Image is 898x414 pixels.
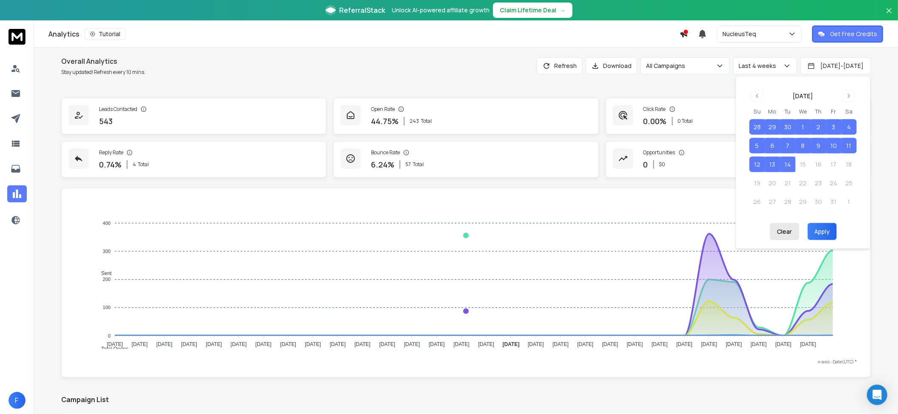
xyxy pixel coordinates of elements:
[61,56,145,66] h1: Overall Analytics
[339,5,385,15] span: ReferralStack
[133,161,136,168] span: 4
[371,115,399,127] p: 44.75 %
[800,341,816,347] tspan: [DATE]
[826,138,841,153] button: 10
[780,138,796,153] button: 7
[61,394,871,405] h2: Campaign List
[99,106,137,113] p: Leads Contacted
[780,119,796,135] button: 30
[255,341,272,347] tspan: [DATE]
[841,107,857,116] th: Saturday
[103,305,110,310] tspan: 100
[811,138,826,153] button: 9
[800,57,871,74] button: [DATE]-[DATE]
[75,359,857,365] p: x-axis : Date(UTC)
[796,119,811,135] button: 1
[796,138,811,153] button: 8
[99,115,113,127] p: 543
[429,341,445,347] tspan: [DATE]
[722,30,759,38] p: NucleusTeq
[354,341,371,347] tspan: [DATE]
[726,341,742,347] tspan: [DATE]
[765,157,780,172] button: 13
[867,385,887,405] div: Open Intercom Messenger
[560,6,566,14] span: →
[371,106,395,113] p: Open Rate
[330,341,346,347] tspan: [DATE]
[413,161,424,168] span: Total
[8,392,25,409] button: F
[643,106,666,113] p: Click Rate
[701,341,717,347] tspan: [DATE]
[826,119,841,135] button: 3
[95,270,112,276] span: Sent
[603,62,632,70] p: Download
[751,90,763,102] button: Go to previous month
[280,341,296,347] tspan: [DATE]
[652,341,668,347] tspan: [DATE]
[478,341,494,347] tspan: [DATE]
[643,115,667,127] p: 0.00 %
[659,161,666,168] p: $ 0
[841,138,857,153] button: 11
[231,341,247,347] tspan: [DATE]
[826,107,841,116] th: Friday
[181,341,197,347] tspan: [DATE]
[780,107,796,116] th: Tuesday
[503,341,520,347] tspan: [DATE]
[751,341,767,347] tspan: [DATE]
[61,69,145,76] p: Stay updated! Refresh every 10 mins.
[554,62,577,70] p: Refresh
[61,141,326,178] a: Reply Rate0.74%4Total
[811,107,826,116] th: Thursday
[333,98,598,134] a: Open Rate44.75%243Total
[85,28,126,40] button: Tutorial
[48,28,680,40] div: Analytics
[750,107,765,116] th: Sunday
[103,277,110,282] tspan: 200
[528,341,544,347] tspan: [DATE]
[884,5,895,26] button: Close banner
[602,341,618,347] tspan: [DATE]
[643,149,675,156] p: Opportunities
[379,341,395,347] tspan: [DATE]
[807,223,836,240] button: Apply
[371,159,394,170] p: 6.24 %
[156,341,173,347] tspan: [DATE]
[739,62,779,70] p: Last 4 weeks
[61,98,326,134] a: Leads Contacted543
[138,161,149,168] span: Total
[132,341,148,347] tspan: [DATE]
[750,138,765,153] button: 5
[99,149,123,156] p: Reply Rate
[421,118,432,125] span: Total
[750,157,765,172] button: 12
[765,119,780,135] button: 29
[95,346,128,352] span: Total Opens
[552,341,569,347] tspan: [DATE]
[678,118,693,125] p: 0 Total
[103,221,110,226] tspan: 400
[776,341,792,347] tspan: [DATE]
[577,341,593,347] tspan: [DATE]
[405,161,411,168] span: 57
[643,159,648,170] p: 0
[793,92,813,100] div: [DATE]
[371,149,400,156] p: Bounce Rate
[107,341,123,347] tspan: [DATE]
[750,119,765,135] button: 28
[677,341,693,347] tspan: [DATE]
[305,341,321,347] tspan: [DATE]
[333,141,598,178] a: Bounce Rate6.24%57Total
[606,98,871,134] a: Click Rate0.00%0 Total
[646,62,688,70] p: All Campaigns
[796,107,811,116] th: Wednesday
[765,138,780,153] button: 6
[606,141,871,178] a: Opportunities0$0
[103,249,110,254] tspan: 300
[206,341,222,347] tspan: [DATE]
[392,6,490,14] p: Unlock AI-powered affiliate growth
[843,90,855,102] button: Go to next month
